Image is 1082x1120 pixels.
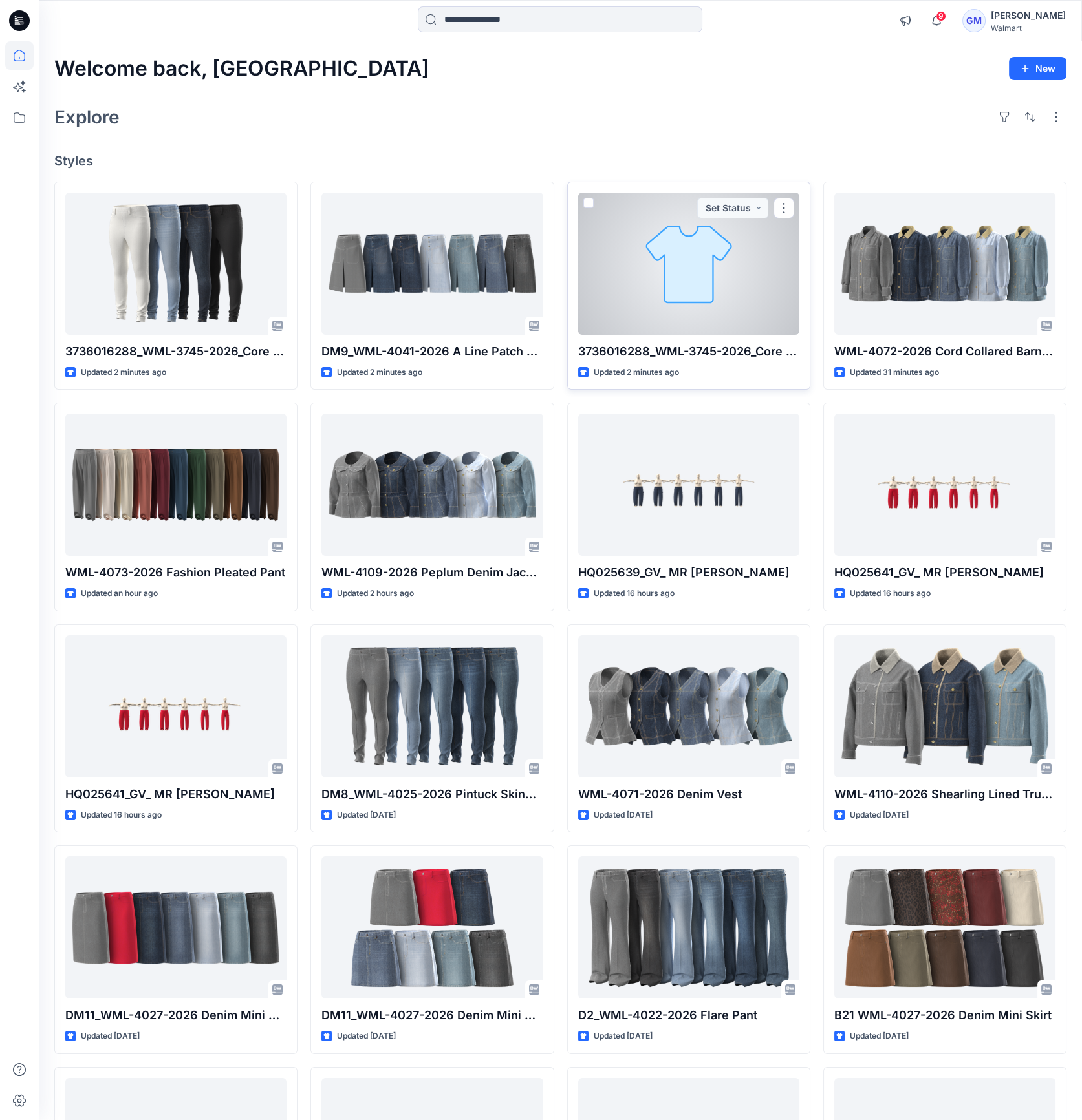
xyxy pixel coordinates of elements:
[936,11,946,21] span: 9
[850,1030,909,1043] p: Updated [DATE]
[578,1006,799,1024] p: D2_WML-4022-2026 Flare Pant
[321,785,543,803] p: DM8_WML-4025-2026 Pintuck Skinny Jeans
[321,414,543,556] a: WML-4109-2026 Peplum Denim Jacket
[850,366,939,379] p: Updated 31 minutes ago
[834,635,1055,777] a: WML-4110-2026 Shearling Lined Trucker Jacket
[321,856,543,998] a: DM11_WML-4027-2026 Denim Mini Skirt_Opt1
[337,366,422,379] p: Updated 2 minutes ago
[321,564,543,582] p: WML-4109-2026 Peplum Denim Jacket
[578,856,799,998] a: D2_WML-4022-2026 Flare Pant
[81,1030,140,1043] p: Updated [DATE]
[594,366,679,379] p: Updated 2 minutes ago
[65,635,287,777] a: HQ025641_GV_ MR Barrel Leg Jean
[578,564,799,582] p: HQ025639_GV_ MR [PERSON_NAME]
[578,785,799,803] p: WML-4071-2026 Denim Vest
[594,808,653,822] p: Updated [DATE]
[594,1030,653,1043] p: Updated [DATE]
[321,343,543,361] p: DM9_WML-4041-2026 A Line Patch Pckt Midi Skirt
[991,23,1066,33] div: Walmart
[337,587,414,600] p: Updated 2 hours ago
[321,193,543,335] a: DM9_WML-4041-2026 A Line Patch Pckt Midi Skirt
[1009,57,1066,80] button: New
[962,9,986,32] div: GM
[337,1030,396,1043] p: Updated [DATE]
[65,193,287,335] a: 3736016288_WML-3745-2026_Core Woven Skinny Jegging-Inseam 28.5
[321,635,543,777] a: DM8_WML-4025-2026 Pintuck Skinny Jeans
[834,1006,1055,1024] p: B21 WML-4027-2026 Denim Mini Skirt
[834,414,1055,556] a: HQ025641_GV_ MR Barrel Leg Jean
[578,343,799,361] p: 3736016288_WML-3745-2026_Core Woven Skinny Jegging-Inseam 28.5
[834,856,1055,998] a: B21 WML-4027-2026 Denim Mini Skirt
[65,785,287,803] p: HQ025641_GV_ MR [PERSON_NAME]
[578,193,799,335] a: 3736016288_WML-3745-2026_Core Woven Skinny Jegging-Inseam 28.5
[850,808,909,822] p: Updated [DATE]
[834,785,1055,803] p: WML-4110-2026 Shearling Lined Trucker Jacket
[65,414,287,556] a: WML-4073-2026 Fashion Pleated Pant
[54,153,1066,169] h4: Styles
[65,856,287,998] a: DM11_WML-4027-2026 Denim Mini Skirt_Opt2
[65,1006,287,1024] p: DM11_WML-4027-2026 Denim Mini Skirt_Opt2
[834,343,1055,361] p: WML-4072-2026 Cord Collared Barn Jacket
[991,8,1066,23] div: [PERSON_NAME]
[54,57,429,81] h2: Welcome back, [GEOGRAPHIC_DATA]
[578,414,799,556] a: HQ025639_GV_ MR Barrel Leg Jean
[321,1006,543,1024] p: DM11_WML-4027-2026 Denim Mini Skirt_Opt1
[834,564,1055,582] p: HQ025641_GV_ MR [PERSON_NAME]
[65,343,287,361] p: 3736016288_WML-3745-2026_Core Woven Skinny Jegging-Inseam 28.5
[54,107,120,127] h2: Explore
[578,635,799,777] a: WML-4071-2026 Denim Vest
[81,587,158,600] p: Updated an hour ago
[337,808,396,822] p: Updated [DATE]
[834,193,1055,335] a: WML-4072-2026 Cord Collared Barn Jacket
[65,564,287,582] p: WML-4073-2026 Fashion Pleated Pant
[81,366,166,379] p: Updated 2 minutes ago
[594,587,675,600] p: Updated 16 hours ago
[850,587,931,600] p: Updated 16 hours ago
[81,808,162,822] p: Updated 16 hours ago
